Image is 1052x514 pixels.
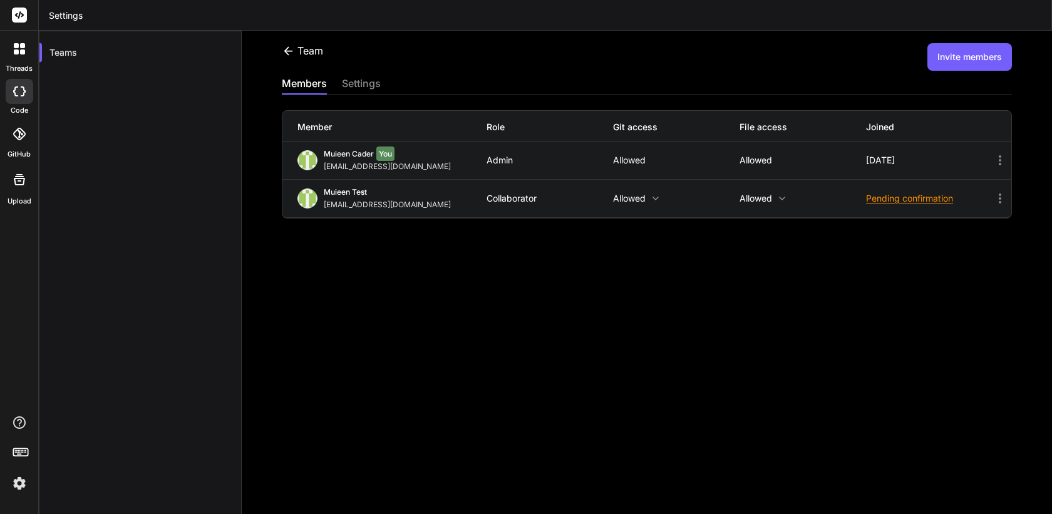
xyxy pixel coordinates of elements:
div: Teams [39,39,241,66]
div: Pending confirmation [866,192,993,205]
label: code [11,105,28,116]
span: Muieen Test [324,187,367,197]
img: profile_image [297,150,317,170]
p: Allowed [740,155,866,165]
div: Role [487,121,613,133]
img: profile_image [297,188,317,208]
div: members [282,76,327,93]
div: [DATE] [866,155,993,165]
img: settings [9,473,30,494]
div: Joined [866,121,993,133]
div: Git access [613,121,740,133]
div: File access [740,121,866,133]
label: threads [6,63,33,74]
div: settings [342,76,381,93]
div: [EMAIL_ADDRESS][DOMAIN_NAME] [324,200,456,210]
p: Allowed [613,193,740,203]
div: Member [297,121,487,133]
div: Team [282,43,323,58]
span: You [376,146,394,161]
label: GitHub [8,149,31,160]
label: Upload [8,196,31,207]
div: [EMAIL_ADDRESS][DOMAIN_NAME] [324,162,456,172]
span: Muieen Cader [324,149,374,158]
div: Collaborator [487,193,613,203]
p: Allowed [740,193,866,203]
div: Admin [487,155,613,165]
button: Invite members [927,43,1012,71]
p: Allowed [613,155,740,165]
